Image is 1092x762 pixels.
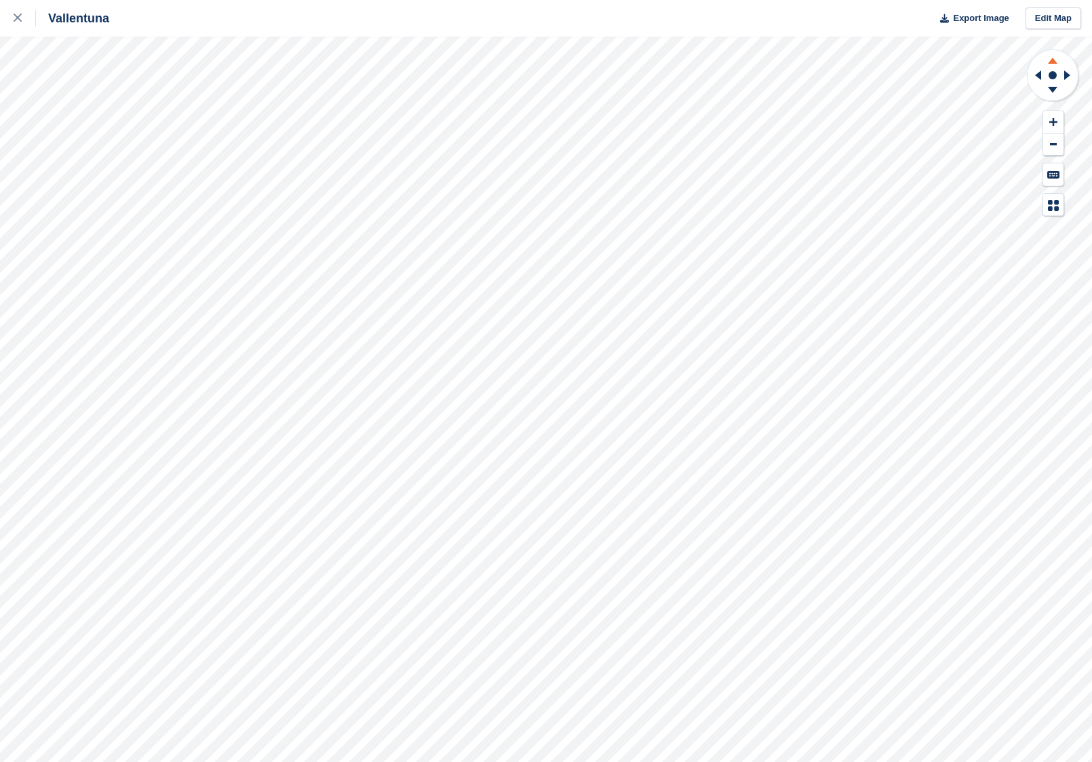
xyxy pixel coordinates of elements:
div: Vallentuna [36,10,109,26]
span: Export Image [953,12,1009,25]
button: Export Image [932,7,1009,30]
button: Zoom Out [1043,134,1064,156]
button: Keyboard Shortcuts [1043,163,1064,186]
a: Edit Map [1026,7,1081,30]
button: Map Legend [1043,194,1064,216]
button: Zoom In [1043,111,1064,134]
